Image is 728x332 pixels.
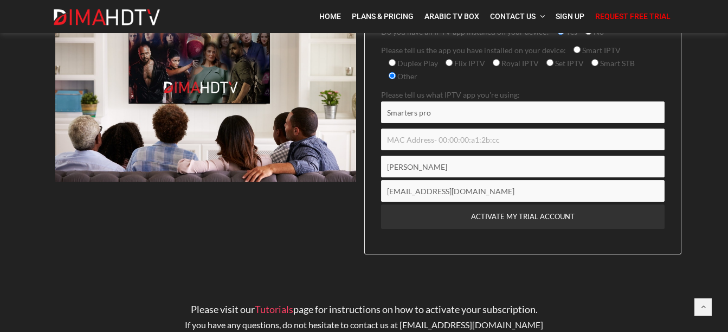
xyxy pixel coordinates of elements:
[446,59,453,66] input: Flix IPTV
[381,156,665,177] input: Name
[556,12,584,21] span: Sign Up
[694,298,712,316] a: Back to top
[550,5,590,28] a: Sign Up
[53,9,161,26] img: Dima HDTV
[591,59,598,66] input: Smart STB
[381,129,665,150] input: MAC Address- 00:00:00:a1:2b:cc
[485,5,550,28] a: Contact Us
[352,12,414,21] span: Plans & Pricing
[396,72,417,81] span: Other
[553,59,584,68] span: Set IPTV
[381,180,665,202] input: Email
[419,5,485,28] a: Arabic TV Box
[389,72,396,79] input: Other
[185,320,543,330] span: If you have any questions, do not hesitate to contact us at [EMAIL_ADDRESS][DOMAIN_NAME]
[381,101,665,123] input: IPTV app name
[381,44,665,83] p: Please tell us the app you have installed on your device:
[500,59,539,68] span: Royal IPTV
[493,59,500,66] input: Royal IPTV
[453,59,485,68] span: Flix IPTV
[381,205,665,229] input: ACTIVATE MY TRIAL ACCOUNT
[490,12,536,21] span: Contact Us
[424,12,479,21] span: Arabic TV Box
[255,303,293,315] a: Tutorials
[396,59,438,68] span: Duplex Play
[381,88,665,123] p: Please tell us what IPTV app you're using:
[546,59,553,66] input: Set IPTV
[595,12,671,21] span: Request Free Trial
[319,12,341,21] span: Home
[574,46,581,53] input: Smart IPTV
[314,5,346,28] a: Home
[581,46,621,55] span: Smart IPTV
[191,303,538,315] span: Please visit our page for instructions on how to activate your subscription.
[590,5,676,28] a: Request Free Trial
[598,59,635,68] span: Smart STB
[389,59,396,66] input: Duplex Play
[346,5,419,28] a: Plans & Pricing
